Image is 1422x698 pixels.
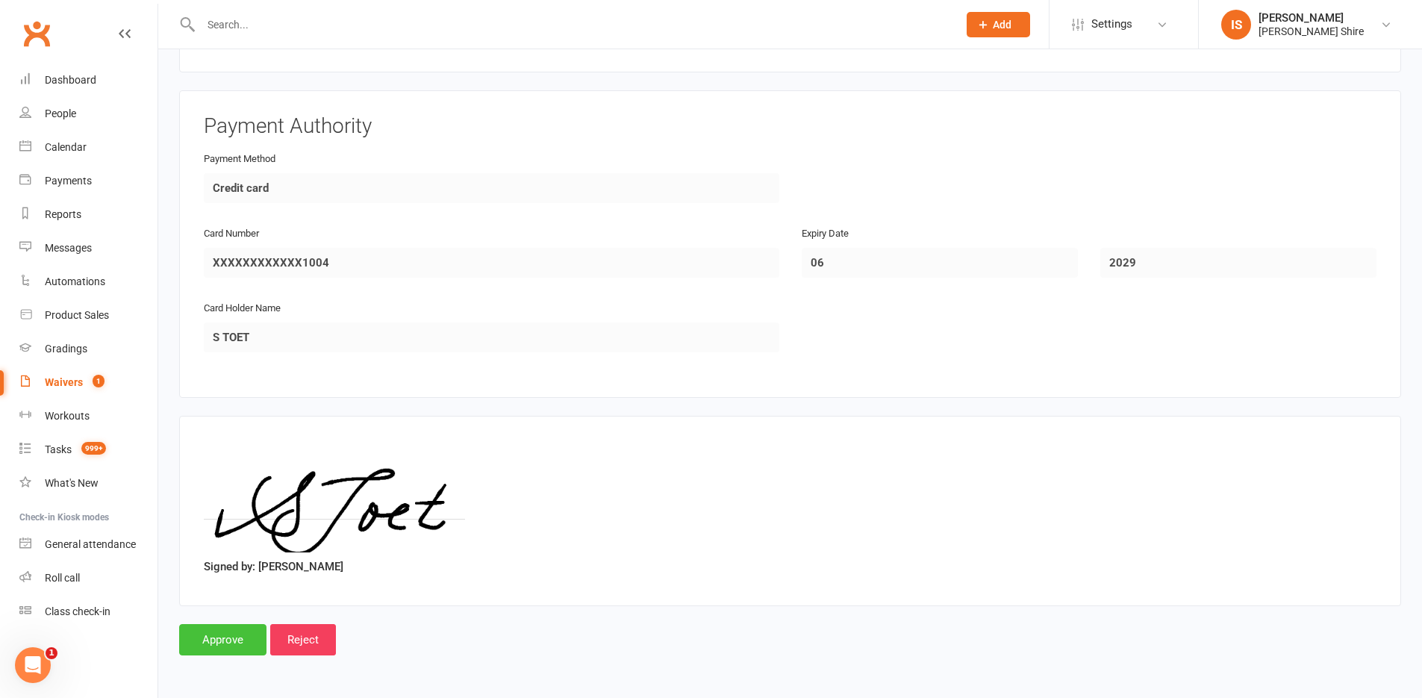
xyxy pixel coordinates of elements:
[45,242,92,254] div: Messages
[45,443,72,455] div: Tasks
[19,561,158,595] a: Roll call
[45,538,136,550] div: General attendance
[802,226,849,242] label: Expiry Date
[204,226,259,242] label: Card Number
[19,332,158,366] a: Gradings
[19,366,158,399] a: Waivers 1
[81,442,106,455] span: 999+
[204,301,281,317] label: Card Holder Name
[19,467,158,500] a: What's New
[19,528,158,561] a: General attendance kiosk mode
[204,115,1376,138] h3: Payment Authority
[45,275,105,287] div: Automations
[15,647,51,683] iframe: Intercom live chat
[45,410,90,422] div: Workouts
[19,433,158,467] a: Tasks 999+
[19,265,158,299] a: Automations
[19,231,158,265] a: Messages
[45,477,99,489] div: What's New
[45,343,87,355] div: Gradings
[19,595,158,629] a: Class kiosk mode
[45,175,92,187] div: Payments
[18,15,55,52] a: Clubworx
[19,63,158,97] a: Dashboard
[204,558,343,576] label: Signed by: [PERSON_NAME]
[45,208,81,220] div: Reports
[1221,10,1251,40] div: IS
[196,14,947,35] input: Search...
[45,74,96,86] div: Dashboard
[45,309,109,321] div: Product Sales
[993,19,1011,31] span: Add
[19,97,158,131] a: People
[45,376,83,388] div: Waivers
[19,299,158,332] a: Product Sales
[204,440,465,552] img: image1755244508.png
[45,572,80,584] div: Roll call
[1259,25,1364,38] div: [PERSON_NAME] Shire
[19,131,158,164] a: Calendar
[19,164,158,198] a: Payments
[179,624,266,655] input: Approve
[19,399,158,433] a: Workouts
[45,107,76,119] div: People
[45,605,110,617] div: Class check-in
[1091,7,1132,41] span: Settings
[93,375,105,387] span: 1
[270,624,336,655] input: Reject
[204,152,275,167] label: Payment Method
[19,198,158,231] a: Reports
[46,647,57,659] span: 1
[45,141,87,153] div: Calendar
[1259,11,1364,25] div: [PERSON_NAME]
[967,12,1030,37] button: Add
